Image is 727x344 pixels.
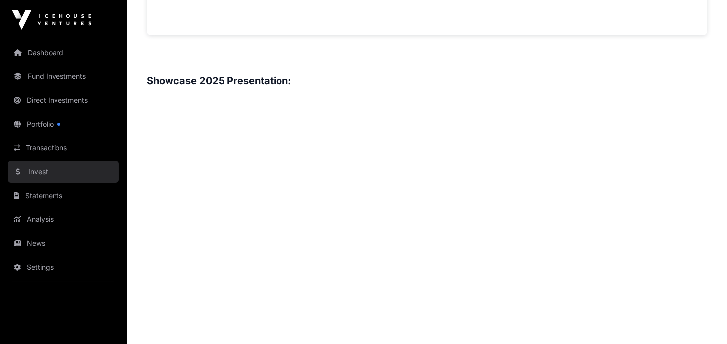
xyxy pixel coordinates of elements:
h3: Showcase 2025 Presentation: [147,73,707,89]
a: Analysis [8,208,119,230]
a: Portfolio [8,113,119,135]
a: News [8,232,119,254]
a: Direct Investments [8,89,119,111]
a: Settings [8,256,119,278]
a: Invest [8,161,119,183]
a: Statements [8,185,119,206]
a: Fund Investments [8,66,119,87]
iframe: Chat Widget [677,296,727,344]
a: Transactions [8,137,119,159]
img: Icehouse Ventures Logo [12,10,91,30]
a: Dashboard [8,42,119,64]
